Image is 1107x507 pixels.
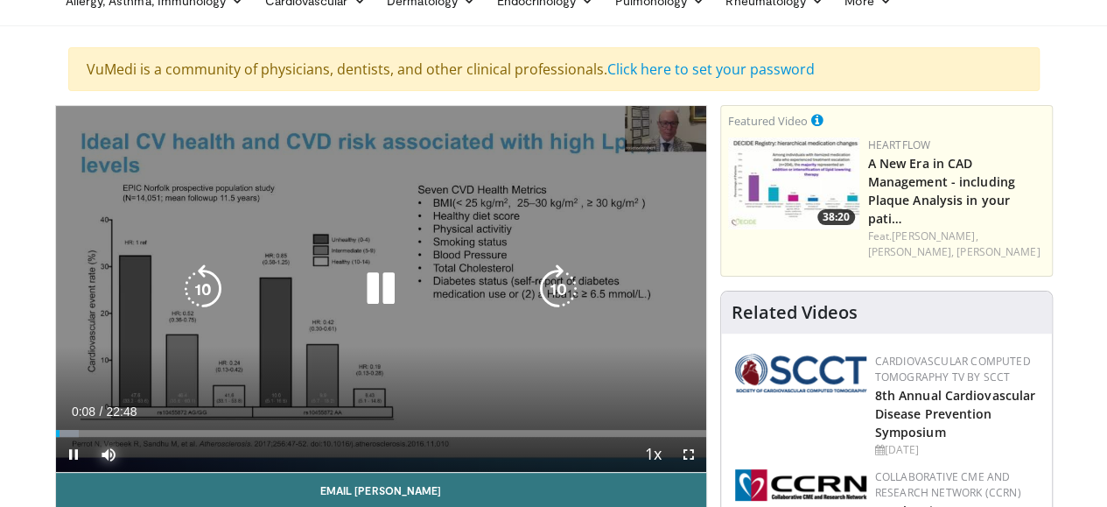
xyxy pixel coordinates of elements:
[636,437,671,472] button: Playback Rate
[72,405,95,419] span: 0:08
[56,106,706,473] video-js: Video Player
[956,244,1040,259] a: [PERSON_NAME]
[728,113,808,129] small: Featured Video
[671,437,706,472] button: Fullscreen
[56,430,706,437] div: Progress Bar
[735,469,866,501] img: a04ee3ba-8487-4636-b0fb-5e8d268f3737.png.150x105_q85_autocrop_double_scale_upscale_version-0.2.png
[868,155,1015,227] a: A New Era in CAD Management - including Plaque Analysis in your pati…
[106,405,137,419] span: 22:48
[868,229,1045,260] div: Feat.
[875,469,1021,500] a: Collaborative CME and Research Network (CCRN)
[68,47,1040,91] div: VuMedi is a community of physicians, dentists, and other clinical professionals.
[732,302,858,323] h4: Related Videos
[91,437,126,472] button: Mute
[56,437,91,472] button: Pause
[875,354,1031,384] a: Cardiovascular Computed Tomography TV by SCCT
[607,60,815,79] a: Click here to set your password
[100,405,103,419] span: /
[817,209,855,225] span: 38:20
[892,229,977,243] a: [PERSON_NAME],
[868,137,931,152] a: Heartflow
[875,387,1036,440] a: 8th Annual Cardiovascular Disease Prevention Symposium
[875,442,1038,458] div: [DATE]
[735,354,866,392] img: 51a70120-4f25-49cc-93a4-67582377e75f.png.150x105_q85_autocrop_double_scale_upscale_version-0.2.png
[728,137,859,229] img: 738d0e2d-290f-4d89-8861-908fb8b721dc.150x105_q85_crop-smart_upscale.jpg
[868,244,954,259] a: [PERSON_NAME],
[728,137,859,229] a: 38:20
